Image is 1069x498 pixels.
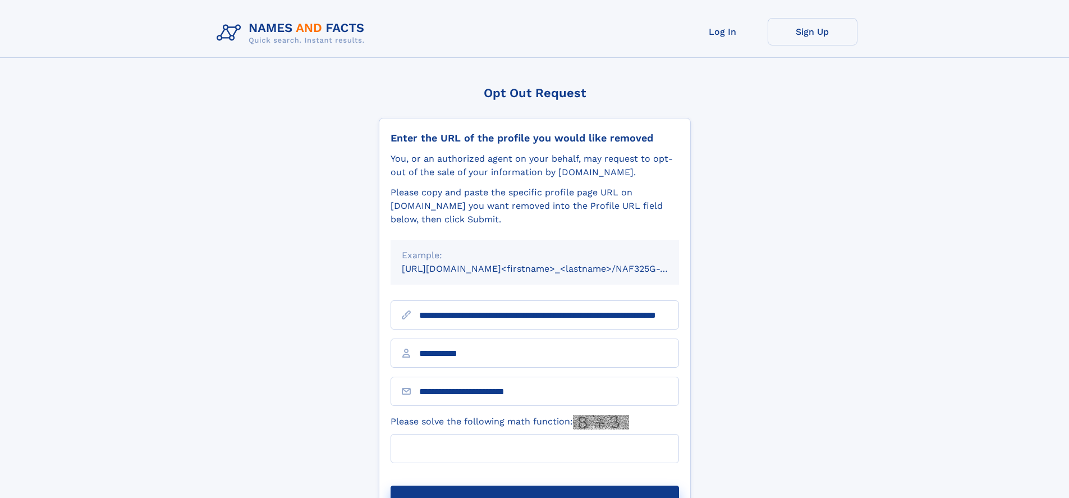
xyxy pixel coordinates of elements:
div: Please copy and paste the specific profile page URL on [DOMAIN_NAME] you want removed into the Pr... [391,186,679,226]
div: Opt Out Request [379,86,691,100]
div: Enter the URL of the profile you would like removed [391,132,679,144]
div: You, or an authorized agent on your behalf, may request to opt-out of the sale of your informatio... [391,152,679,179]
a: Sign Up [768,18,857,45]
img: Logo Names and Facts [212,18,374,48]
a: Log In [678,18,768,45]
small: [URL][DOMAIN_NAME]<firstname>_<lastname>/NAF325G-xxxxxxxx [402,263,700,274]
label: Please solve the following math function: [391,415,629,430]
div: Example: [402,249,668,262]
